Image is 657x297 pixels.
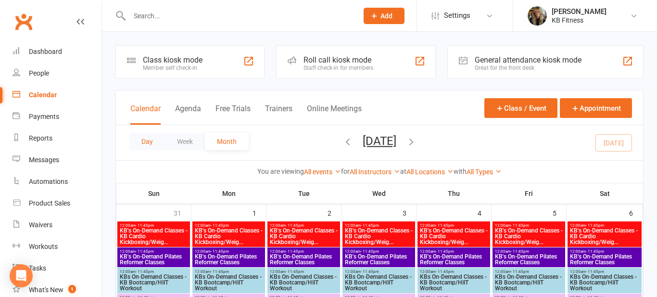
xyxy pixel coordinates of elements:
[136,249,154,254] span: - 11:45pm
[13,171,101,193] a: Automations
[406,168,454,176] a: All Locations
[194,249,263,254] span: 12:00am
[341,183,417,204] th: Wed
[569,223,640,228] span: 12:00am
[553,205,566,220] div: 5
[119,228,188,245] span: KB's On-Demand Classes - KB Cardio Kickboxing/Weig...
[29,91,57,99] div: Calendar
[215,104,251,125] button: Free Trials
[344,249,413,254] span: 12:00am
[328,205,341,220] div: 2
[484,98,557,118] button: Class / Event
[494,274,563,291] span: KBs On-Demand Classes - KB Bootcamp/HIIT Workout
[175,104,201,125] button: Agenda
[361,270,379,274] span: - 11:45pm
[143,55,202,65] div: Class kiosk mode
[29,134,52,142] div: Reports
[400,168,406,175] strong: at
[344,274,413,291] span: KBs On-Demand Classes - KB Bootcamp/HIIT Workout
[286,223,304,228] span: - 11:45pm
[266,183,341,204] th: Tue
[143,65,202,71] div: Member self check-in
[119,274,188,291] span: KBs On-Demand Classes - KB Bootcamp/HIIT Workout
[569,270,640,274] span: 12:00am
[194,274,263,291] span: KBs On-Demand Classes - KB Bootcamp/HIIT Workout
[307,104,362,125] button: Online Meetings
[419,270,488,274] span: 12:00am
[341,168,350,175] strong: for
[494,254,563,265] span: KB's On-Demand Pilates Reformer Classes
[286,249,304,254] span: - 11:45pm
[419,228,488,245] span: KB's On-Demand Classes - KB Cardio Kickboxing/Weig...
[13,236,101,258] a: Workouts
[29,286,63,294] div: What's New
[12,10,36,34] a: Clubworx
[29,178,68,185] div: Automations
[13,63,101,84] a: People
[126,9,351,23] input: Search...
[380,12,392,20] span: Add
[10,264,33,287] div: Open Intercom Messenger
[454,168,467,175] strong: with
[29,156,59,164] div: Messages
[436,270,454,274] span: - 11:45pm
[253,205,266,220] div: 1
[174,205,191,220] div: 31
[344,270,413,274] span: 12:00am
[269,249,338,254] span: 12:00am
[165,133,205,150] button: Week
[29,221,52,229] div: Waivers
[194,270,263,274] span: 12:00am
[29,69,49,77] div: People
[494,228,563,245] span: KB's On-Demand Classes - KB Cardio Kickboxing/Weig...
[436,223,454,228] span: - 11:45pm
[269,274,338,291] span: KBs On-Demand Classes - KB Bootcamp/HIIT Workout
[29,199,70,207] div: Product Sales
[419,249,488,254] span: 12:00am
[68,285,76,293] span: 1
[444,5,470,26] span: Settings
[344,228,413,245] span: KB's On-Demand Classes - KB Cardio Kickboxing/Weig...
[119,249,188,254] span: 12:00am
[419,254,488,265] span: KB's On-Demand Pilates Reformer Classes
[29,243,58,250] div: Workouts
[13,214,101,236] a: Waivers
[361,223,379,228] span: - 11:45pm
[13,193,101,214] a: Product Sales
[417,183,492,204] th: Thu
[494,270,563,274] span: 12:00am
[344,223,413,228] span: 12:00am
[211,249,229,254] span: - 11:45pm
[586,249,604,254] span: - 11:45pm
[13,106,101,128] a: Payments
[303,55,373,65] div: Roll call kiosk mode
[419,223,488,228] span: 12:00am
[586,270,604,274] span: - 11:45pm
[467,168,502,176] a: All Types
[363,134,396,148] button: [DATE]
[567,183,643,204] th: Sat
[511,249,529,254] span: - 11:45pm
[528,6,547,26] img: thumb_image1738440835.png
[130,104,161,125] button: Calendar
[569,274,640,291] span: KBs On-Demand Classes - KB Bootcamp/HIIT Workout
[475,65,581,71] div: Great for the front desk
[136,270,154,274] span: - 11:45pm
[569,228,640,245] span: KB's On-Demand Classes - KB Cardio Kickboxing/Weig...
[552,16,606,25] div: KB Fitness
[269,270,338,274] span: 12:00am
[475,55,581,65] div: General attendance kiosk mode
[116,183,191,204] th: Sun
[494,223,563,228] span: 12:00am
[13,41,101,63] a: Dashboard
[191,183,266,204] th: Mon
[350,168,400,176] a: All Instructors
[304,168,341,176] a: All events
[194,228,263,245] span: KB's On-Demand Classes - KB Cardio Kickboxing/Weig...
[211,223,229,228] span: - 11:45pm
[344,254,413,265] span: KB's On-Demand Pilates Reformer Classes
[136,223,154,228] span: - 11:45pm
[586,223,604,228] span: - 11:45pm
[119,270,188,274] span: 12:00am
[205,133,249,150] button: Month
